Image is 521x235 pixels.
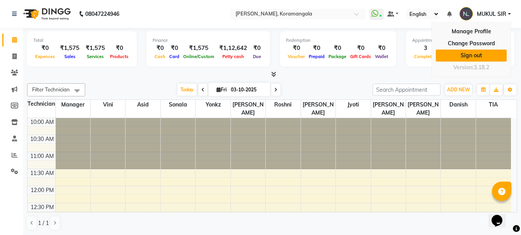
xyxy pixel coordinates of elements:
span: Voucher [286,54,307,59]
div: Redemption [286,37,390,44]
div: Appointment [412,37,508,44]
div: 10:00 AM [29,118,55,126]
b: 08047224946 [85,3,119,25]
span: Filter Technician [32,86,70,93]
span: Manager [56,100,90,110]
a: Manage Profile [436,26,507,38]
div: ₹0 [108,44,131,53]
span: Package [327,54,348,59]
span: Vini [91,100,125,110]
div: ₹0 [33,44,57,53]
input: 2025-10-03 [229,84,267,96]
span: 1 / 1 [38,219,49,227]
span: Prepaid [307,54,327,59]
iframe: chat widget [488,204,513,227]
span: ADD NEW [447,87,470,93]
span: Fri [215,87,229,93]
div: 11:30 AM [29,169,55,177]
div: ₹0 [307,44,327,53]
div: ₹1,12,642 [216,44,250,53]
div: ₹0 [373,44,390,53]
img: MUKUL SIR [459,7,473,21]
div: Technician [28,100,55,108]
span: sonala [161,100,195,110]
div: ₹0 [286,44,307,53]
span: TIA [476,100,511,110]
span: MUKUL SIR [477,10,506,18]
span: Wallet [373,54,390,59]
div: Version:3.18.2 [436,62,507,73]
span: Jyoti [336,100,370,110]
span: Roshni [266,100,300,110]
div: ₹0 [250,44,264,53]
span: Cash [153,54,167,59]
div: ₹0 [348,44,373,53]
span: Completed [412,54,438,59]
a: Change Password [436,38,507,50]
div: ₹1,575 [83,44,108,53]
span: danish [441,100,475,110]
img: logo [20,3,73,25]
div: 12:30 PM [29,203,55,211]
div: ₹1,575 [181,44,216,53]
span: Online/Custom [181,54,216,59]
div: 10:30 AM [29,135,55,143]
span: Today [177,84,197,96]
div: Finance [153,37,264,44]
span: Products [108,54,131,59]
span: yonkz [196,100,230,110]
div: ₹1,575 [57,44,83,53]
span: Petty cash [220,54,246,59]
div: 11:00 AM [29,152,55,160]
span: Asid [126,100,160,110]
span: Services [85,54,106,59]
span: Expenses [33,54,57,59]
div: ₹0 [153,44,167,53]
div: ₹0 [167,44,181,53]
input: Search Appointment [373,84,440,96]
span: [PERSON_NAME] [371,100,406,118]
span: [PERSON_NAME] [231,100,265,118]
div: 12:00 PM [29,186,55,194]
a: Sign out [436,50,507,62]
span: Due [251,54,263,59]
span: Gift Cards [348,54,373,59]
span: Sales [62,54,77,59]
div: Total [33,37,131,44]
button: ADD NEW [445,84,472,95]
span: [PERSON_NAME] [301,100,335,118]
span: [PERSON_NAME] [406,100,440,118]
span: Card [167,54,181,59]
div: 3 [412,44,438,53]
div: ₹0 [327,44,348,53]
